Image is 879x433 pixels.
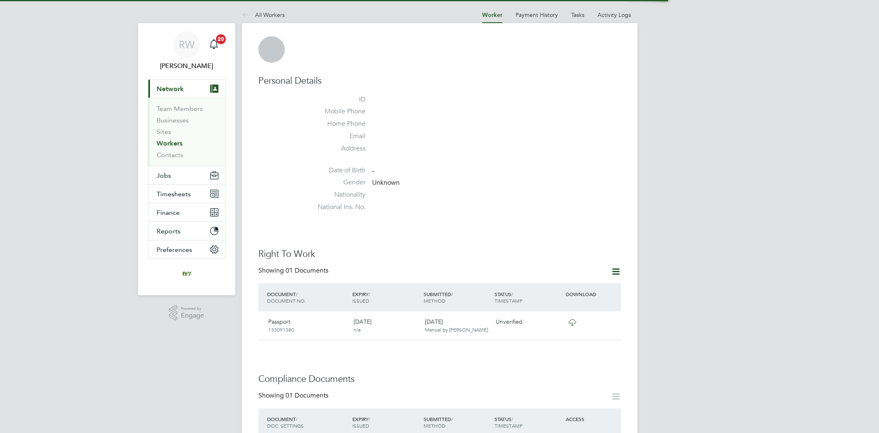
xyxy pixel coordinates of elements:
a: Contacts [157,151,183,159]
button: Jobs [148,166,225,184]
a: RW[PERSON_NAME] [148,31,225,71]
span: Powered by [181,305,204,312]
img: ivyresourcegroup-logo-retina.png [180,267,193,280]
button: Reports [148,222,225,240]
button: Finance [148,203,225,221]
span: Engage [181,312,204,319]
span: / [511,416,513,422]
div: STATUS [492,412,564,433]
label: Gender [308,178,366,187]
a: Activity Logs [598,11,631,19]
span: / [451,291,453,297]
div: [DATE] [422,315,493,336]
span: TIMESTAMP [495,422,523,429]
a: 20 [206,31,222,58]
div: Passport [265,315,350,336]
label: ID [308,95,366,104]
span: Finance [157,209,180,216]
span: DOC. SETTINGS [267,422,304,429]
div: Showing [258,266,330,275]
span: Unknown [372,179,400,187]
label: National Ins. No. [308,203,366,212]
div: SUBMITTED [422,412,493,433]
span: / [368,291,370,297]
span: - [372,167,374,175]
span: Network [157,85,184,93]
label: Nationality [308,191,366,199]
div: DOCUMENT [265,412,350,433]
label: Email [308,132,366,141]
a: Tasks [571,11,584,19]
label: Home Phone [308,120,366,128]
span: Manual by [PERSON_NAME]. [425,326,489,333]
span: 133091380 [268,326,294,333]
div: Showing [258,391,330,400]
span: Preferences [157,246,192,254]
div: STATUS [492,287,564,308]
div: [DATE] [350,315,422,336]
span: Timesheets [157,190,191,198]
a: Workers [157,139,183,147]
label: Date of Birth [308,166,366,175]
a: Sites [157,128,171,136]
span: / [451,416,453,422]
span: 01 Documents [286,391,328,400]
label: Mobile Phone [308,107,366,116]
div: EXPIRY [350,412,422,433]
span: Unverified [496,318,523,325]
span: n/a [354,326,361,333]
span: Jobs [157,172,171,179]
span: RW [179,39,195,50]
a: Worker [482,12,502,19]
div: DOWNLOAD [564,287,621,301]
a: Powered byEngage [169,305,204,321]
a: All Workers [242,11,285,19]
a: Payment History [516,11,558,19]
div: DOCUMENT [265,287,350,308]
button: Timesheets [148,185,225,203]
button: Network [148,80,225,98]
span: / [368,416,370,422]
span: TIMESTAMP [495,297,523,304]
h3: Compliance Documents [258,373,621,385]
span: / [296,416,298,422]
div: Network [148,98,225,166]
span: 01 Documents [286,266,328,275]
a: Team Members [157,105,203,113]
div: ACCESS [564,412,621,426]
span: Reports [157,227,180,235]
span: DOCUMENT NO. [267,297,306,304]
label: Address [308,144,366,153]
button: Preferences [148,240,225,259]
nav: Main navigation [138,23,235,295]
a: Businesses [157,116,189,124]
span: ISSUED [352,297,369,304]
div: SUBMITTED [422,287,493,308]
span: ISSUED [352,422,369,429]
span: / [511,291,513,297]
a: Go to home page [148,267,225,280]
span: 20 [216,34,226,44]
h3: Right To Work [258,248,621,260]
span: Rob Winchle [148,61,225,71]
h3: Personal Details [258,75,621,87]
span: METHOD [424,297,445,304]
span: METHOD [424,422,445,429]
div: EXPIRY [350,287,422,308]
span: / [296,291,298,297]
